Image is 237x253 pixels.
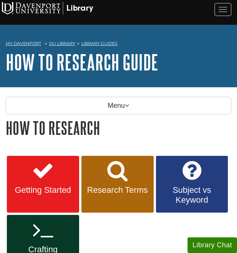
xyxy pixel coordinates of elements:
span: Getting Started [13,185,73,195]
button: Library Chat [188,237,237,253]
span: Subject vs Keyword [162,185,223,205]
a: My Davenport [6,40,41,47]
p: Menu [6,97,231,114]
span: Research Terms [87,185,148,195]
h1: How to Research [6,118,231,138]
a: Getting Started [7,156,79,213]
a: Library Guides [81,41,118,46]
a: DU Library [49,41,75,46]
img: Davenport University Logo [2,2,93,14]
a: Subject vs Keyword [156,156,228,213]
a: How to Research Guide [6,50,158,74]
a: Research Terms [81,156,154,213]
